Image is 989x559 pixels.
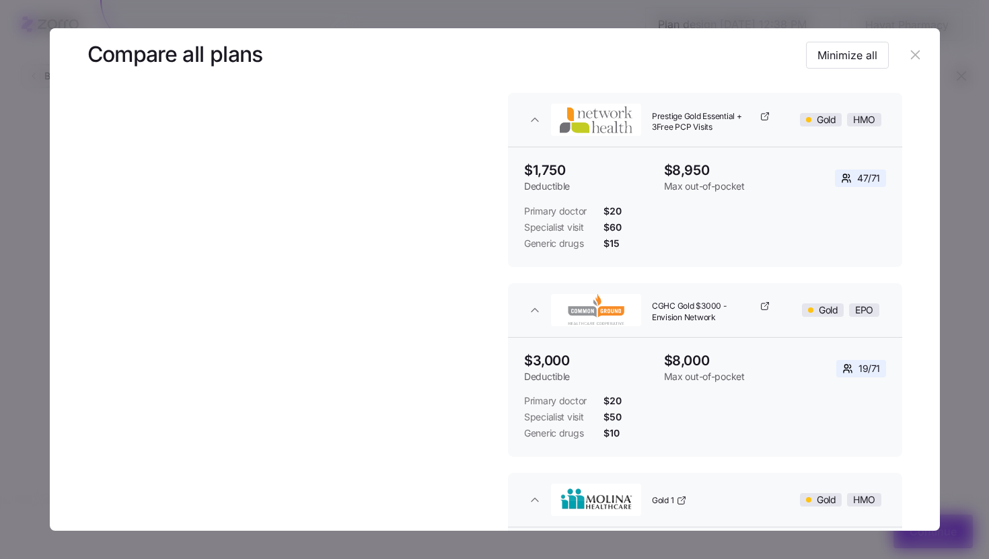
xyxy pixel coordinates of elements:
span: Minimize all [817,47,877,63]
span: $60 [603,221,621,234]
span: Primary doctor [524,394,587,408]
span: Deductible [524,180,653,193]
button: Network Health PlanPrestige Gold Essential + 3Free PCP VisitsGoldHMO [508,93,902,147]
span: 19 / 71 [858,362,880,375]
span: $50 [603,410,621,424]
div: Network Health PlanPrestige Gold Essential + 3Free PCP VisitsGoldHMO [508,147,902,266]
span: $8,950 [664,163,778,177]
span: $8,000 [664,354,778,367]
span: Gold [817,114,836,126]
span: Prestige Gold Essential + 3Free PCP Visits [652,111,757,134]
span: Max out-of-pocket [664,180,778,193]
button: MolinaGold 1GoldHMO [508,473,902,527]
a: Gold 1 [652,495,688,507]
img: Molina [551,482,641,517]
div: Common Ground Healthcare CooperativeCGHC Gold $3000 - Envision NetworkGoldEPO [508,337,902,457]
span: Generic drugs [524,237,587,250]
span: $10 [603,426,619,440]
button: Minimize all [806,42,889,69]
span: CGHC Gold $3000 - Envision Network [652,301,757,324]
span: Gold [819,304,838,316]
span: HMO [853,494,875,506]
span: $1,750 [524,163,653,177]
span: $20 [603,204,621,218]
span: Primary doctor [524,204,587,218]
span: Specialist visit [524,221,587,234]
span: 47 / 71 [857,172,880,185]
span: Generic drugs [524,426,587,440]
span: $3,000 [524,354,653,367]
img: Common Ground Healthcare Cooperative [551,293,641,328]
span: Gold [817,494,836,506]
span: Deductible [524,370,653,383]
span: HMO [853,114,875,126]
span: Gold 1 [652,495,674,507]
span: $15 [603,237,619,250]
img: Network Health Plan [551,102,641,137]
a: Prestige Gold Essential + 3Free PCP Visits [652,111,770,134]
a: CGHC Gold $3000 - Envision Network [652,301,770,324]
span: $20 [603,394,621,408]
span: Specialist visit [524,410,587,424]
h3: Compare all plans [87,40,263,70]
span: EPO [855,304,873,316]
button: Common Ground Healthcare CooperativeCGHC Gold $3000 - Envision NetworkGoldEPO [508,283,902,337]
span: Max out-of-pocket [664,370,778,383]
